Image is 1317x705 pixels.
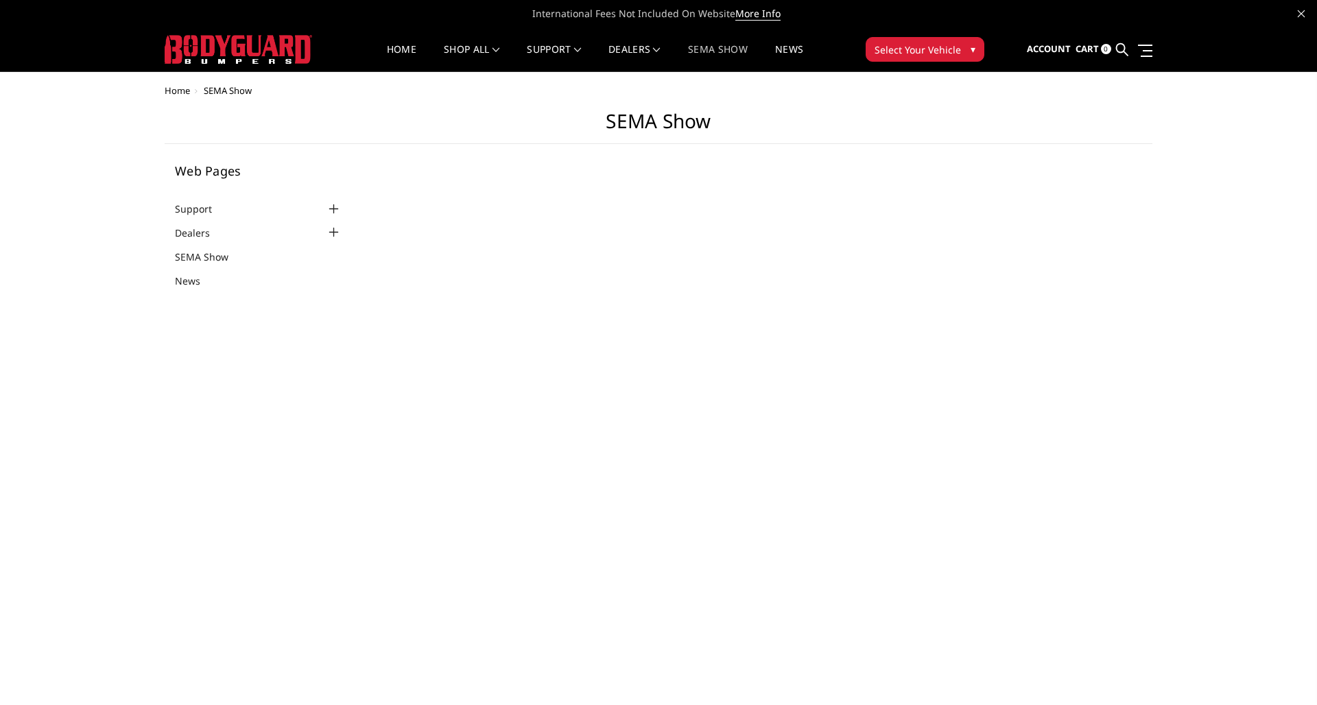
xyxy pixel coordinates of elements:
a: News [175,274,217,288]
a: Home [165,84,190,97]
h1: SEMA Show [165,110,1152,144]
a: Cart 0 [1076,31,1111,68]
img: BODYGUARD BUMPERS [165,35,312,64]
a: Support [527,45,581,71]
span: 0 [1101,44,1111,54]
a: More Info [735,7,781,21]
button: Select Your Vehicle [866,37,984,62]
span: Select Your Vehicle [875,43,961,57]
a: Support [175,202,229,216]
a: Dealers [608,45,661,71]
span: ▾ [971,42,975,56]
iframe: Chat Widget [1248,639,1317,705]
a: Dealers [175,226,227,240]
a: News [775,45,803,71]
span: SEMA Show [204,84,252,97]
span: Cart [1076,43,1099,55]
a: Home [387,45,416,71]
span: Account [1027,43,1071,55]
h5: Web Pages [175,165,342,177]
a: Account [1027,31,1071,68]
a: SEMA Show [688,45,748,71]
a: SEMA Show [175,250,246,264]
a: shop all [444,45,499,71]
